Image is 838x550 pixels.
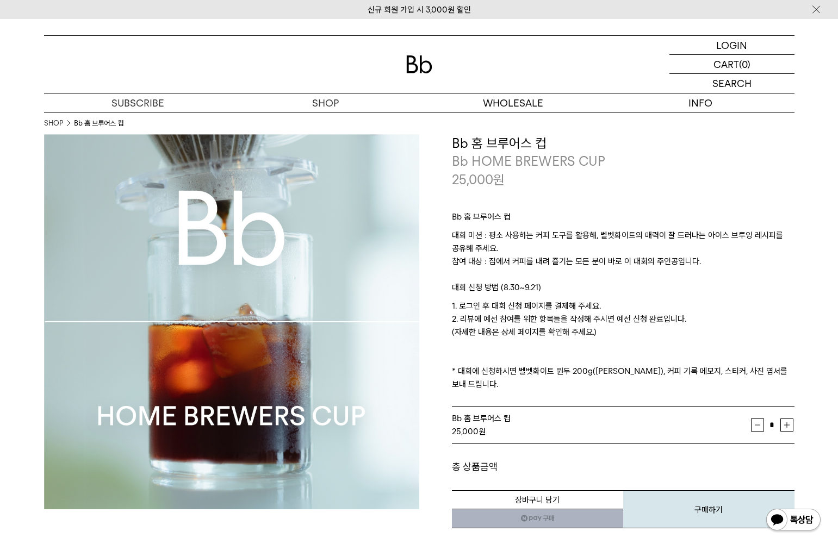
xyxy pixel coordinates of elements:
[452,509,623,528] a: 새창
[765,508,822,534] img: 카카오톡 채널 1:1 채팅 버튼
[452,134,794,153] h3: Bb 홈 브루어스 컵
[739,55,750,73] p: (0)
[452,171,505,189] p: 25,000
[780,418,793,432] button: 증가
[452,210,794,229] p: Bb 홈 브루어스 컵
[712,74,752,93] p: SEARCH
[368,5,471,15] a: 신규 회원 가입 시 3,000원 할인
[607,93,794,112] p: INFO
[232,93,419,112] a: SHOP
[44,134,419,509] img: Bb 홈 브루어스 컵
[452,229,794,281] p: 대회 미션 : 평소 사용하는 커피 도구를 활용해, 벨벳화이트의 매력이 잘 드러나는 아이스 브루잉 레시피를 공유해 주세요. 참여 대상 : 집에서 커피를 내려 즐기는 모든 분이 ...
[44,118,63,129] a: SHOP
[669,55,794,74] a: CART (0)
[452,425,751,438] div: 원
[406,55,432,73] img: 로고
[419,93,607,112] p: WHOLESALE
[452,414,511,423] span: Bb 홈 브루어스 컵
[493,172,505,187] span: 원
[623,490,794,528] button: 구매하기
[713,55,739,73] p: CART
[74,118,123,129] li: Bb 홈 브루어스 컵
[669,36,794,55] a: LOGIN
[751,418,764,432] button: 감소
[452,281,794,299] p: 대회 신청 방법 (8.30~9.21)
[716,36,747,54] p: LOGIN
[452,490,623,509] button: 장바구니 담기
[44,93,232,112] a: SUBSCRIBE
[452,460,623,473] dt: 총 상품금액
[452,299,794,391] p: 1. 로그인 후 대회 신청 페이지를 결제해 주세요. 2. 리뷰에 예선 참여를 위한 항목들을 작성해 주시면 예선 신청 완료입니다. (자세한 내용은 상세 페이지를 확인해 주세요....
[452,427,479,436] strong: 25,000
[452,152,794,171] p: Bb HOME BREWERS CUP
